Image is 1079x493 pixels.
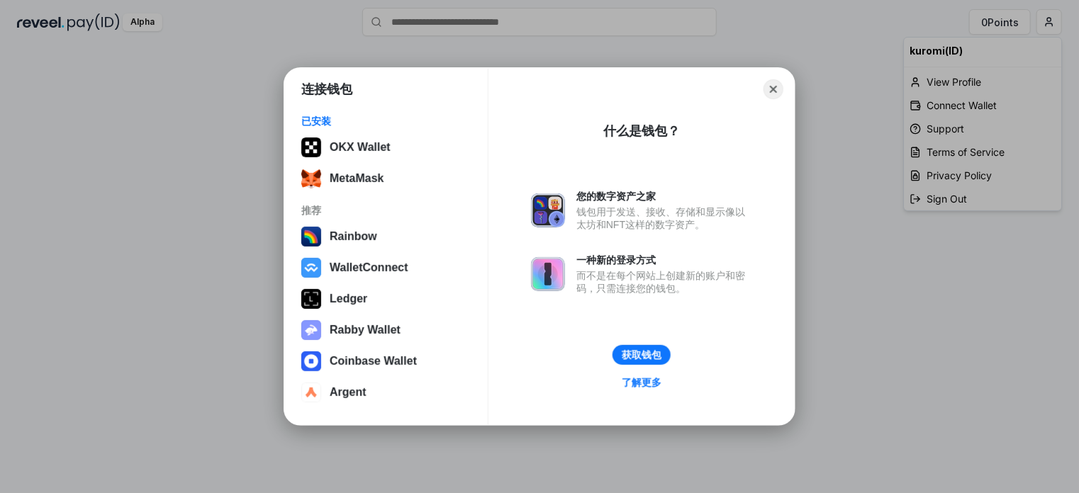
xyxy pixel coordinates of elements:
img: svg+xml,%3Csvg%20xmlns%3D%22http%3A%2F%2Fwww.w3.org%2F2000%2Fsvg%22%20width%3D%2228%22%20height%3... [301,289,321,309]
div: 而不是在每个网站上创建新的账户和密码，只需连接您的钱包。 [576,269,752,295]
img: 5VZ71FV6L7PA3gg3tXrdQ+DgLhC+75Wq3no69P3MC0NFQpx2lL04Ql9gHK1bRDjsSBIvScBnDTk1WrlGIZBorIDEYJj+rhdgn... [301,137,321,157]
img: svg+xml,%3Csvg%20width%3D%2228%22%20height%3D%2228%22%20viewBox%3D%220%200%2028%2028%22%20fill%3D... [301,258,321,278]
div: MetaMask [330,172,384,185]
div: Coinbase Wallet [330,355,417,368]
button: Argent [297,378,475,407]
button: Close [764,79,783,99]
img: svg+xml,%3Csvg%20width%3D%2228%22%20height%3D%2228%22%20viewBox%3D%220%200%2028%2028%22%20fill%3D... [301,351,321,371]
div: 了解更多 [622,376,661,389]
div: 已安装 [301,115,471,127]
div: 什么是钱包？ [603,123,680,140]
img: svg+xml,%3Csvg%20xmlns%3D%22http%3A%2F%2Fwww.w3.org%2F2000%2Fsvg%22%20fill%3D%22none%22%20viewBox... [301,320,321,340]
button: OKX Wallet [297,133,475,161]
button: Rabby Wallet [297,316,475,344]
div: WalletConnect [330,261,408,274]
div: OKX Wallet [330,141,391,154]
button: WalletConnect [297,254,475,282]
button: MetaMask [297,164,475,193]
a: 了解更多 [613,373,670,392]
img: svg+xml;base64,PHN2ZyB3aWR0aD0iMzUiIGhlaWdodD0iMzQiIHZpZXdCb3g9IjAgMCAzNSAzNCIgZmlsbD0ibm9uZSIgeG... [301,169,321,188]
div: Argent [330,386,367,399]
img: svg+xml,%3Csvg%20width%3D%22120%22%20height%3D%22120%22%20viewBox%3D%220%200%20120%20120%22%20fil... [301,227,321,246]
div: Rabby Wallet [330,324,401,336]
img: svg+xml,%3Csvg%20xmlns%3D%22http%3A%2F%2Fwww.w3.org%2F2000%2Fsvg%22%20fill%3D%22none%22%20viewBox... [531,193,565,227]
button: Ledger [297,285,475,313]
div: Rainbow [330,230,377,243]
button: Rainbow [297,222,475,251]
img: svg+xml,%3Csvg%20width%3D%2228%22%20height%3D%2228%22%20viewBox%3D%220%200%2028%2028%22%20fill%3D... [301,382,321,402]
div: 一种新的登录方式 [576,254,752,266]
h1: 连接钱包 [301,81,352,98]
div: 获取钱包 [622,348,661,361]
button: Coinbase Wallet [297,347,475,375]
div: Ledger [330,293,367,305]
div: 您的数字资产之家 [576,190,752,203]
img: svg+xml,%3Csvg%20xmlns%3D%22http%3A%2F%2Fwww.w3.org%2F2000%2Fsvg%22%20fill%3D%22none%22%20viewBox... [531,257,565,291]
button: 获取钱包 [613,345,671,365]
div: 钱包用于发送、接收、存储和显示像以太坊和NFT这样的数字资产。 [576,205,752,231]
div: 推荐 [301,204,471,217]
